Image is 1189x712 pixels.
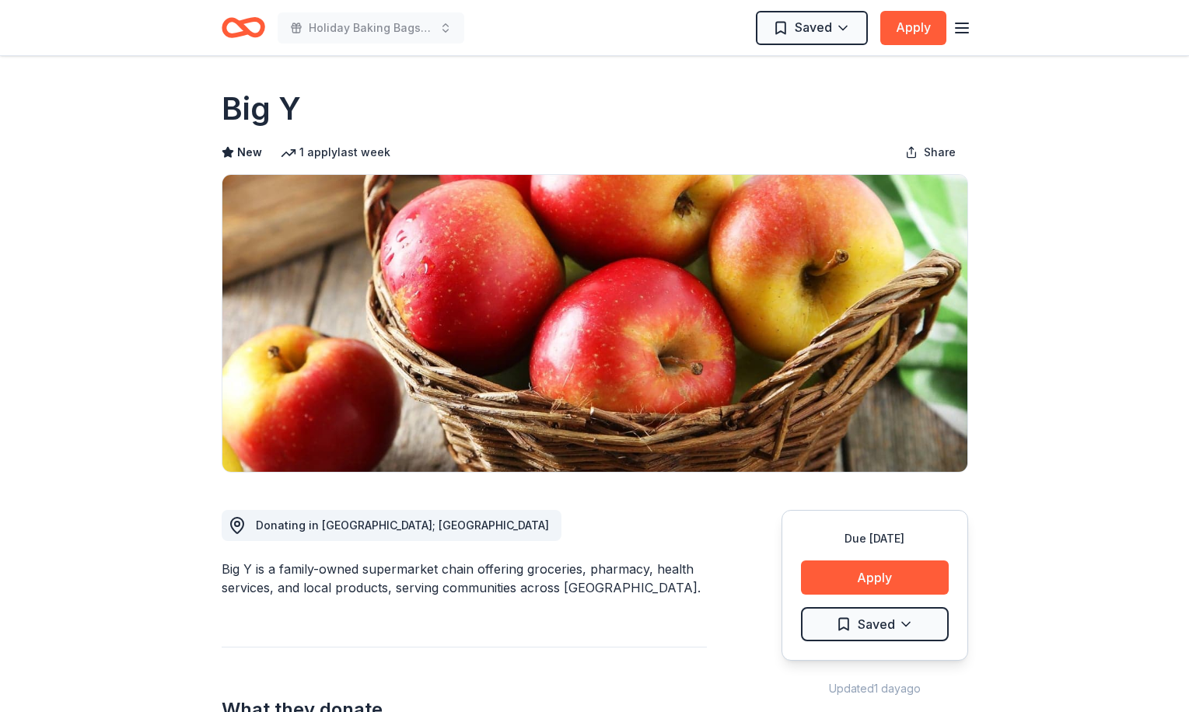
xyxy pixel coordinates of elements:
span: Donating in [GEOGRAPHIC_DATA]; [GEOGRAPHIC_DATA] [256,518,549,532]
button: Saved [801,607,949,641]
a: Home [222,9,265,46]
span: New [237,143,262,162]
span: Share [924,143,956,162]
div: Updated 1 day ago [782,679,968,698]
button: Holiday Baking Bags for Families in Need [278,12,464,44]
h1: Big Y [222,87,301,131]
div: Big Y is a family-owned supermarket chain offering groceries, pharmacy, health services, and loca... [222,560,707,597]
span: Saved [858,614,895,634]
span: Saved [795,17,832,37]
div: Due [DATE] [801,529,949,548]
button: Saved [756,11,868,45]
span: Holiday Baking Bags for Families in Need [309,19,433,37]
button: Apply [880,11,946,45]
div: 1 apply last week [281,143,390,162]
img: Image for Big Y [222,175,967,472]
button: Share [893,137,968,168]
button: Apply [801,560,949,595]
